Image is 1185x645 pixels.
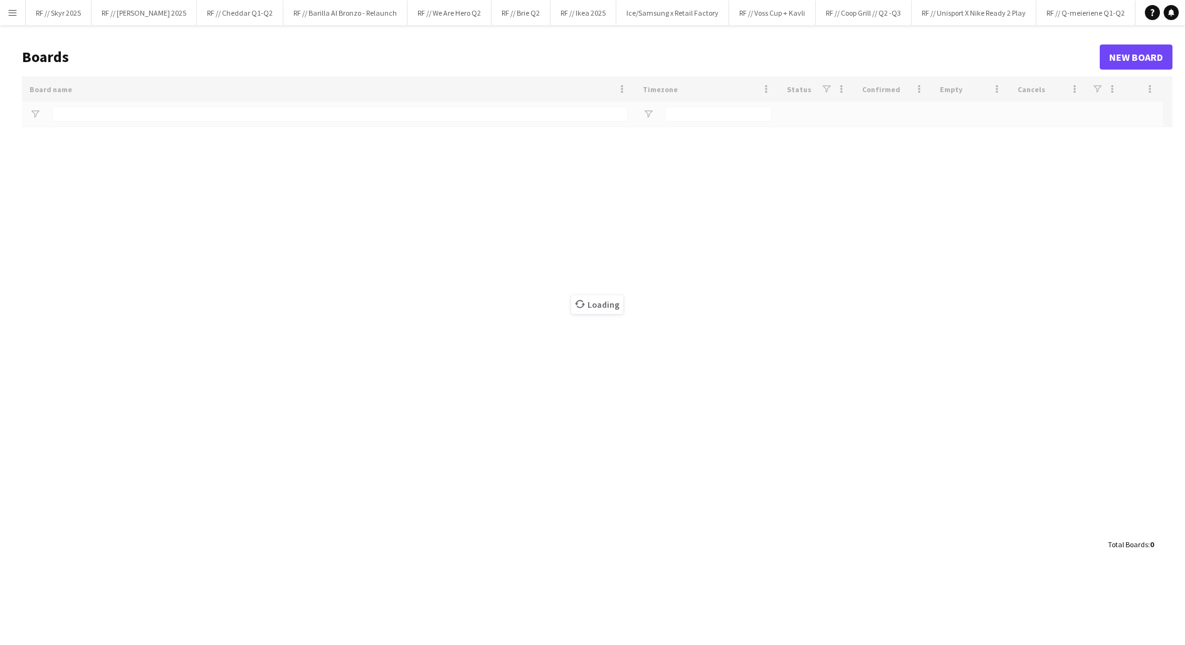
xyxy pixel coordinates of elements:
[1036,1,1135,25] button: RF // Q-meieriene Q1-Q2
[197,1,283,25] button: RF // Cheddar Q1-Q2
[816,1,912,25] button: RF // Coop Grill // Q2 -Q3
[26,1,92,25] button: RF // Skyr 2025
[550,1,616,25] button: RF // Ikea 2025
[729,1,816,25] button: RF // Voss Cup + Kavli
[1150,540,1154,549] span: 0
[408,1,492,25] button: RF // We Are Hero Q2
[571,295,623,314] span: Loading
[492,1,550,25] button: RF // Brie Q2
[912,1,1036,25] button: RF // Unisport X Nike Ready 2 Play
[616,1,729,25] button: Ice/Samsung x Retail Factory
[92,1,197,25] button: RF // [PERSON_NAME] 2025
[1108,532,1154,557] div: :
[1108,540,1148,549] span: Total Boards
[22,48,1100,66] h1: Boards
[283,1,408,25] button: RF // Barilla Al Bronzo - Relaunch
[1100,45,1172,70] a: New Board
